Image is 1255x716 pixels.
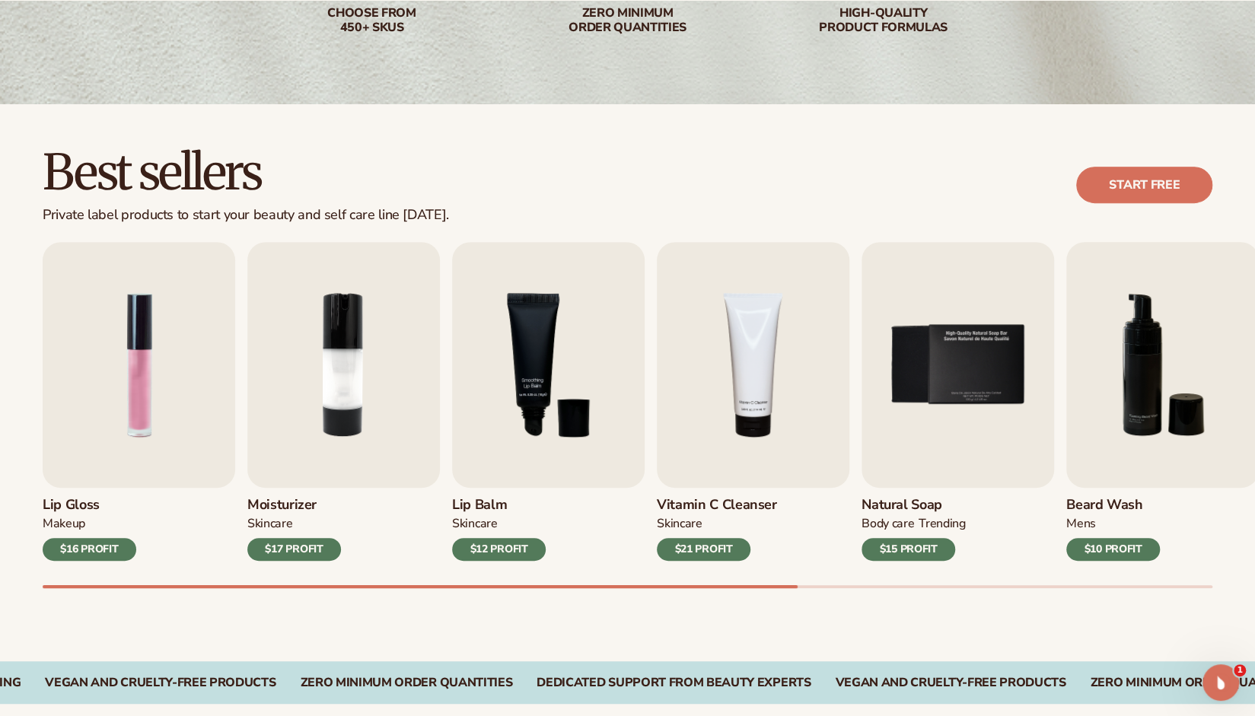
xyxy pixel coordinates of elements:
a: 1 / 9 [43,242,235,561]
a: Start free [1076,167,1212,203]
div: ZERO MINIMUM ORDER QUANTITIES [300,676,512,690]
h3: Vitamin C Cleanser [657,497,777,514]
div: Skincare [657,516,702,532]
a: 5 / 9 [862,242,1054,561]
span: 1 [1234,664,1246,676]
div: $12 PROFIT [452,538,546,561]
div: VEGAN AND CRUELTY-FREE PRODUCTS [45,676,276,690]
h3: Lip Gloss [43,497,136,514]
h3: Beard Wash [1066,497,1160,514]
div: BODY Care [862,516,914,532]
h2: Best sellers [43,147,449,198]
div: $16 PROFIT [43,538,136,561]
div: Choose from 450+ Skus [275,6,470,35]
div: MAKEUP [43,516,85,532]
h3: Moisturizer [247,497,341,514]
div: Vegan and Cruelty-Free Products [835,676,1065,690]
h3: Natural Soap [862,497,966,514]
div: SKINCARE [452,516,497,532]
div: DEDICATED SUPPORT FROM BEAUTY EXPERTS [537,676,811,690]
a: 2 / 9 [247,242,440,561]
div: $10 PROFIT [1066,538,1160,561]
div: $15 PROFIT [862,538,955,561]
a: 4 / 9 [657,242,849,561]
div: $17 PROFIT [247,538,341,561]
div: mens [1066,516,1096,532]
h3: Lip Balm [452,497,546,514]
a: 3 / 9 [452,242,645,561]
div: SKINCARE [247,516,292,532]
div: Private label products to start your beauty and self care line [DATE]. [43,207,449,224]
iframe: Intercom live chat [1202,664,1239,701]
div: High-quality product formulas [786,6,981,35]
div: Zero minimum order quantities [530,6,725,35]
div: TRENDING [919,516,965,532]
div: $21 PROFIT [657,538,750,561]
